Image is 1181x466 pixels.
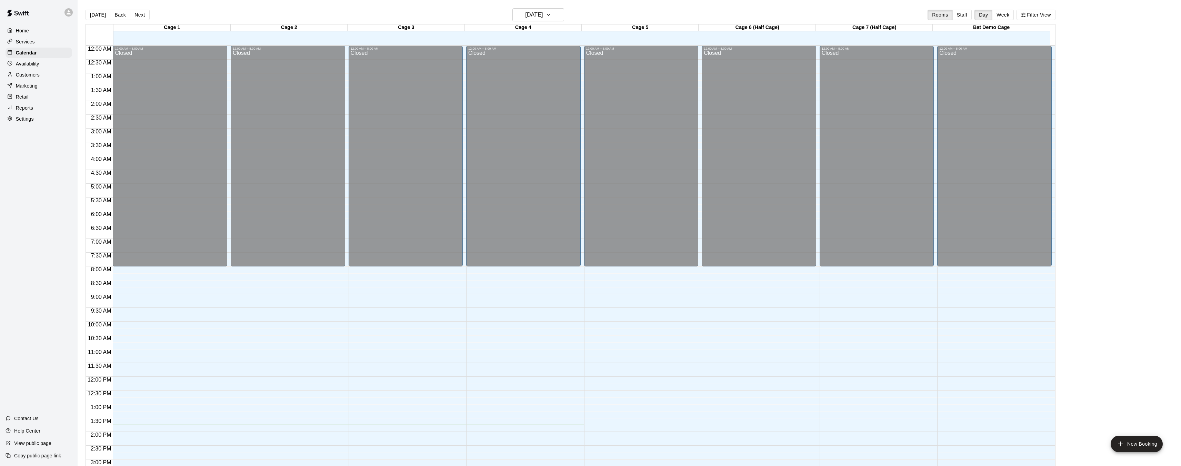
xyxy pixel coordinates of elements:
[6,70,72,80] a: Customers
[6,37,72,47] a: Services
[584,46,699,266] div: 12:00 AM – 8:00 AM: Closed
[582,24,699,31] div: Cage 5
[992,10,1014,20] button: Week
[89,129,113,134] span: 3:00 AM
[6,114,72,124] a: Settings
[16,27,29,34] p: Home
[86,349,113,355] span: 11:00 AM
[16,71,40,78] p: Customers
[14,427,40,434] p: Help Center
[704,47,814,50] div: 12:00 AM – 8:00 AM
[89,432,113,438] span: 2:00 PM
[89,294,113,300] span: 9:00 AM
[113,46,227,266] div: 12:00 AM – 8:00 AM: Closed
[233,47,343,50] div: 12:00 AM – 8:00 AM
[952,10,972,20] button: Staff
[16,104,33,111] p: Reports
[16,115,34,122] p: Settings
[89,308,113,314] span: 9:30 AM
[86,391,113,396] span: 12:30 PM
[351,50,461,269] div: Closed
[113,24,230,31] div: Cage 1
[6,92,72,102] a: Retail
[86,363,113,369] span: 11:30 AM
[16,93,29,100] p: Retail
[351,47,461,50] div: 12:00 AM – 8:00 AM
[89,170,113,176] span: 4:30 AM
[6,48,72,58] a: Calendar
[89,459,113,465] span: 3:00 PM
[6,103,72,113] a: Reports
[231,24,348,31] div: Cage 2
[6,59,72,69] a: Availability
[89,197,113,203] span: 5:30 AM
[233,50,343,269] div: Closed
[89,239,113,245] span: 7:00 AM
[466,46,581,266] div: 12:00 AM – 8:00 AM: Closed
[704,50,814,269] div: Closed
[231,46,345,266] div: 12:00 AM – 8:00 AM: Closed
[89,280,113,286] span: 8:30 AM
[512,8,564,21] button: [DATE]
[89,184,113,190] span: 5:00 AM
[16,60,39,67] p: Availability
[928,10,952,20] button: Rooms
[822,47,932,50] div: 12:00 AM – 8:00 AM
[89,156,113,162] span: 4:00 AM
[86,322,113,327] span: 10:00 AM
[89,404,113,410] span: 1:00 PM
[16,49,37,56] p: Calendar
[89,446,113,452] span: 2:30 PM
[89,266,113,272] span: 8:00 AM
[586,50,697,269] div: Closed
[86,10,110,20] button: [DATE]
[14,440,51,447] p: View public page
[115,47,225,50] div: 12:00 AM – 8:00 AM
[699,24,815,31] div: Cage 6 (Half Cage)
[820,46,934,266] div: 12:00 AM – 8:00 AM: Closed
[115,50,225,269] div: Closed
[6,81,72,91] a: Marketing
[937,46,1052,266] div: 12:00 AM – 8:00 AM: Closed
[89,101,113,107] span: 2:00 AM
[86,335,113,341] span: 10:30 AM
[86,377,113,383] span: 12:00 PM
[89,115,113,121] span: 2:30 AM
[6,26,72,36] a: Home
[702,46,816,266] div: 12:00 AM – 8:00 AM: Closed
[468,50,579,269] div: Closed
[86,60,113,65] span: 12:30 AM
[89,87,113,93] span: 1:30 AM
[939,47,1050,50] div: 12:00 AM – 8:00 AM
[939,50,1050,269] div: Closed
[16,38,35,45] p: Services
[525,10,543,20] h6: [DATE]
[86,46,113,52] span: 12:00 AM
[89,418,113,424] span: 1:30 PM
[14,452,61,459] p: Copy public page link
[89,253,113,259] span: 7:30 AM
[468,47,579,50] div: 12:00 AM – 8:00 AM
[16,82,38,89] p: Marketing
[14,415,39,422] p: Contact Us
[89,142,113,148] span: 3:30 AM
[89,211,113,217] span: 6:00 AM
[89,73,113,79] span: 1:00 AM
[89,225,113,231] span: 6:30 AM
[1017,10,1055,20] button: Filter View
[110,10,130,20] button: Back
[349,46,463,266] div: 12:00 AM – 8:00 AM: Closed
[816,24,933,31] div: Cage 7 (Half Cage)
[933,24,1050,31] div: Bat Demo Cage
[822,50,932,269] div: Closed
[348,24,464,31] div: Cage 3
